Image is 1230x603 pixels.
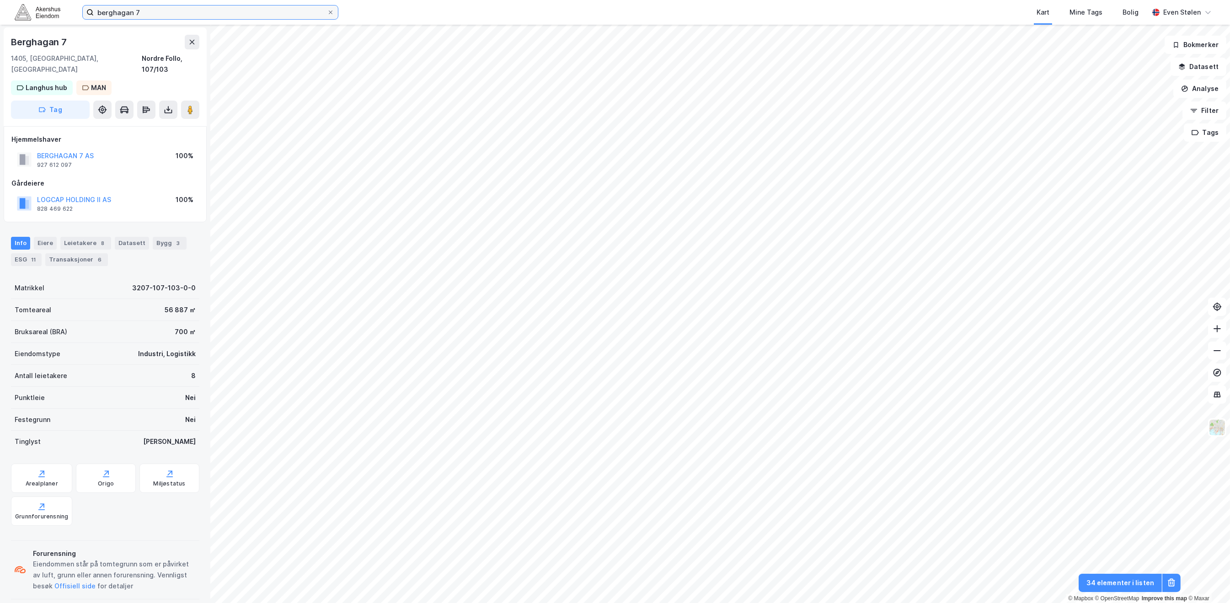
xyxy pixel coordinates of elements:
div: 100% [176,194,193,205]
a: OpenStreetMap [1095,595,1139,602]
div: 3207-107-103-0-0 [132,283,196,293]
div: Antall leietakere [15,370,67,381]
div: MAN [91,82,106,93]
button: Tags [1184,123,1226,142]
div: 100% [176,150,193,161]
iframe: Chat Widget [1184,559,1230,603]
div: Gårdeiere [11,178,199,189]
div: Info [11,237,30,250]
div: 8 [191,370,196,381]
button: Bokmerker [1165,36,1226,54]
a: Mapbox [1068,595,1093,602]
div: 3 [174,239,183,248]
div: Tomteareal [15,304,51,315]
div: ESG [11,253,42,266]
div: Origo [98,480,114,487]
img: Z [1209,419,1226,436]
div: Industri, Logistikk [138,348,196,359]
div: Tinglyst [15,436,41,447]
div: [PERSON_NAME] [143,436,196,447]
div: Bruksareal (BRA) [15,326,67,337]
div: 700 ㎡ [175,326,196,337]
div: 927 612 097 [37,161,72,169]
div: Bolig [1123,7,1139,18]
div: Grunnforurensning [15,513,68,520]
div: Kart [1037,7,1049,18]
div: Berghagan 7 [11,35,69,49]
div: 56 887 ㎡ [165,304,196,315]
div: 8 [98,239,107,248]
div: Nordre Follo, 107/103 [142,53,199,75]
div: Mine Tags [1070,7,1102,18]
div: 1405, [GEOGRAPHIC_DATA], [GEOGRAPHIC_DATA] [11,53,142,75]
div: Kontrollprogram for chat [1184,559,1230,603]
img: akershus-eiendom-logo.9091f326c980b4bce74ccdd9f866810c.svg [15,4,60,20]
div: Arealplaner [26,480,58,487]
div: Miljøstatus [154,480,186,487]
div: Punktleie [15,392,45,403]
div: Matrikkel [15,283,44,293]
div: 6 [95,255,104,264]
div: Nei [185,414,196,425]
div: Nei [185,392,196,403]
div: Festegrunn [15,414,50,425]
button: Tag [11,101,90,119]
div: Transaksjoner [45,253,108,266]
div: Hjemmelshaver [11,134,199,145]
div: Leietakere [60,237,111,250]
div: Eiere [34,237,57,250]
a: Improve this map [1142,595,1187,602]
input: Søk på adresse, matrikkel, gårdeiere, leietakere eller personer [94,5,327,19]
div: Eiendommen står på tomtegrunn som er påvirket av luft, grunn eller annen forurensning. Vennligst ... [33,559,196,592]
div: Datasett [115,237,149,250]
div: Langhus hub [26,82,67,93]
div: Bygg [153,237,187,250]
button: Filter [1182,101,1226,120]
div: Eiendomstype [15,348,60,359]
button: Analyse [1173,80,1226,98]
button: 34 elementer i listen [1079,574,1162,592]
div: 828 469 622 [37,205,73,213]
button: Datasett [1171,58,1226,76]
div: 11 [29,255,38,264]
div: Forurensning [33,548,196,559]
div: Even Stølen [1163,7,1201,18]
